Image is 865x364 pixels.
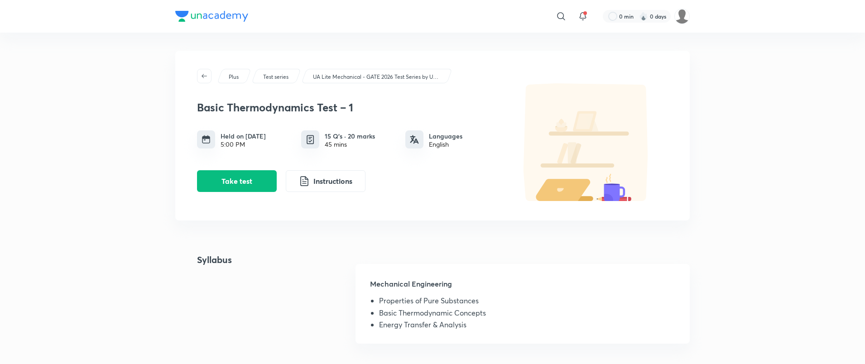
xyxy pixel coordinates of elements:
button: Instructions [286,170,365,192]
li: Properties of Pure Substances [379,297,675,308]
p: UA Lite Mechanical - GATE 2026 Test Series by Unacademy [313,73,440,81]
h5: Mechanical Engineering [370,278,675,297]
div: 45 mins [325,141,375,148]
img: Company Logo [175,11,248,22]
p: Test series [263,73,288,81]
div: English [429,141,462,148]
li: Energy Transfer & Analysis [379,321,675,332]
a: Test series [262,73,290,81]
h6: 15 Q’s · 20 marks [325,131,375,141]
img: languages [410,135,419,144]
li: Basic Thermodynamic Concepts [379,309,675,321]
button: Take test [197,170,277,192]
p: Plus [229,73,239,81]
a: Plus [227,73,240,81]
img: instruction [299,176,310,187]
img: default [505,83,668,201]
div: 5:00 PM [221,141,266,148]
h4: Syllabus [175,253,232,354]
img: quiz info [305,134,316,145]
a: UA Lite Mechanical - GATE 2026 Test Series by Unacademy [312,73,442,81]
img: timing [202,135,211,144]
h6: Held on [DATE] [221,131,266,141]
h3: Basic Thermodynamics Test – 1 [197,101,500,114]
img: krishnakumar J [674,9,690,24]
h6: Languages [429,131,462,141]
img: streak [639,12,648,21]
